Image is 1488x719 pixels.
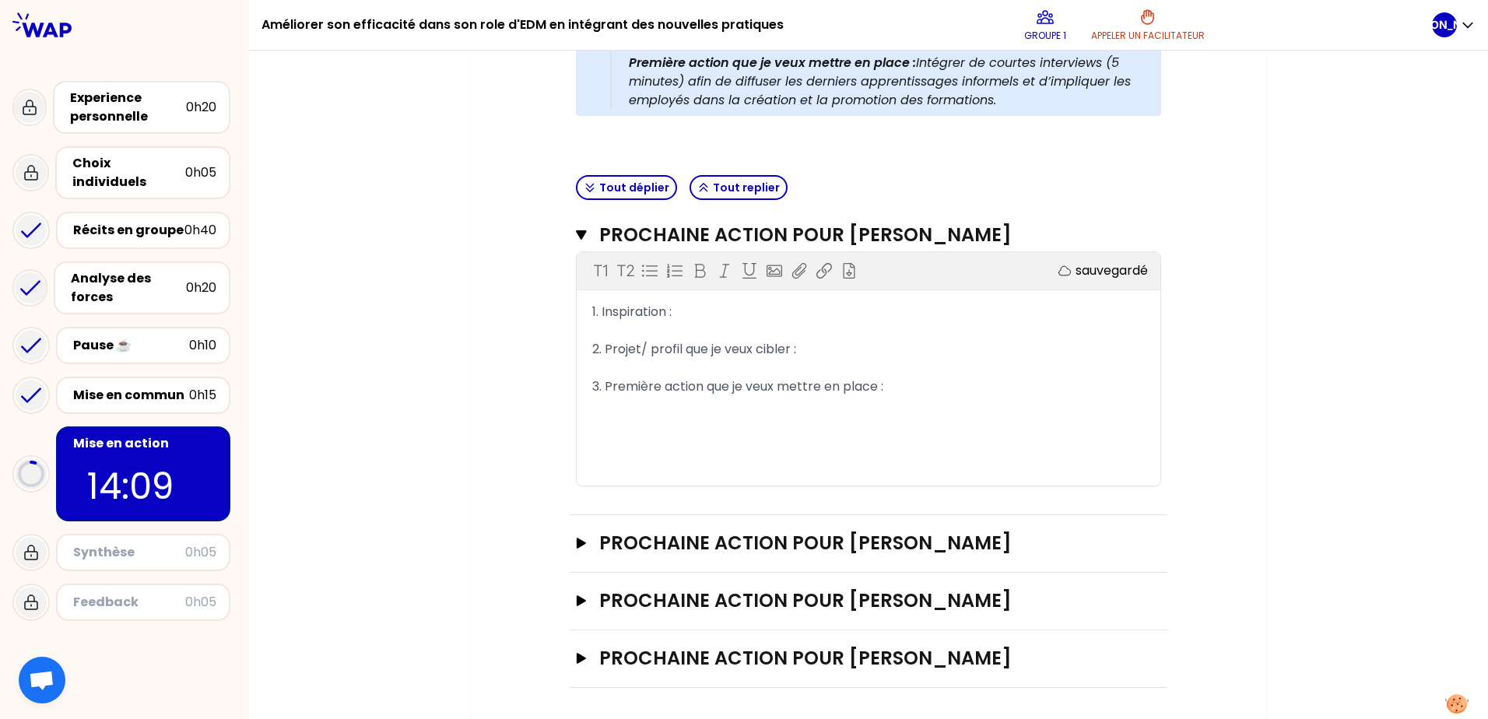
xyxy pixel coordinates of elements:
h3: Prochaine action pour [PERSON_NAME] [599,531,1107,556]
p: sauvegardé [1076,261,1148,280]
strong: Première action que je veux mettre en place : [629,54,916,72]
div: Analyse des forces [71,269,186,307]
div: Récits en groupe [73,221,184,240]
p: Groupe 1 [1024,30,1066,42]
div: 0h05 [185,543,216,562]
div: 0h05 [185,163,216,182]
h3: Prochaine action pour [PERSON_NAME] [599,646,1107,671]
div: Ouvrir le chat [19,657,65,703]
button: Tout replier [690,175,788,200]
div: Choix individuels [72,154,185,191]
button: Groupe 1 [1018,2,1072,48]
div: 0h10 [189,336,216,355]
div: 0h20 [186,98,216,117]
span: 3. Première action que je veux mettre en place : [592,377,883,395]
button: Prochaine action pour [PERSON_NAME] [576,223,1161,247]
button: Appeler un facilitateur [1085,2,1211,48]
button: Prochaine action pour [PERSON_NAME] [576,646,1161,671]
span: 1. Inspiration : [592,303,672,321]
button: Prochaine action pour [PERSON_NAME] [576,588,1161,613]
button: Prochaine action pour [PERSON_NAME] [576,531,1161,556]
p: Intégrer de courtes interviews (5 minutes) afin de diffuser les derniers apprentissages informels... [629,54,1149,110]
div: 0h40 [184,221,216,240]
div: 0h15 [189,386,216,405]
span: 2. Projet/ profil que je veux cibler : [592,340,796,358]
div: Feedback [73,593,185,612]
h3: Prochaine action pour [PERSON_NAME] [599,223,1101,247]
div: Mise en commun [73,386,189,405]
h3: Prochaine action pour [PERSON_NAME] [599,588,1107,613]
div: Mise en action [73,434,216,453]
div: Pause ☕️ [73,336,189,355]
button: [PERSON_NAME] [1432,12,1476,37]
div: 0h20 [186,279,216,297]
p: T2 [616,260,634,282]
button: Tout déplier [576,175,677,200]
div: Synthèse [73,543,185,562]
p: T1 [593,260,608,282]
p: 14:09 [87,459,199,514]
p: Appeler un facilitateur [1091,30,1205,42]
div: 0h05 [185,593,216,612]
div: Experience personnelle [70,89,186,126]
